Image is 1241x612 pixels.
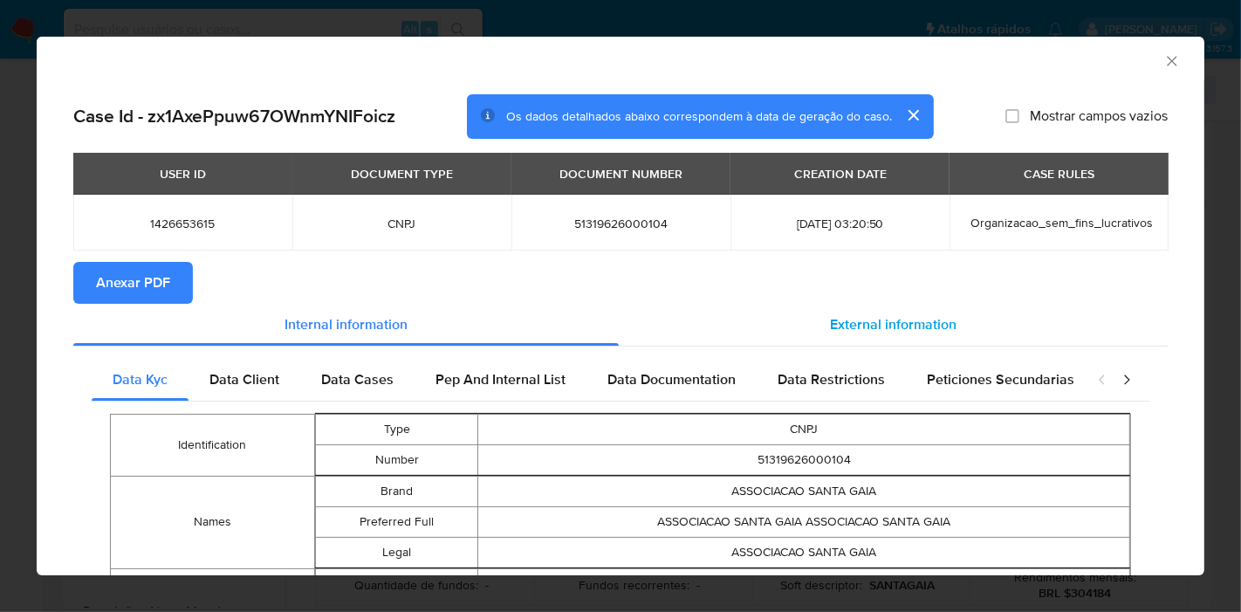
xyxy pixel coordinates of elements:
[1163,52,1179,68] button: Fechar a janela
[778,369,885,389] span: Data Restrictions
[478,476,1130,506] td: ASSOCIACAO SANTA GAIA
[285,314,408,334] span: Internal information
[96,264,170,302] span: Anexar PDF
[73,105,395,127] h2: Case Id - zx1AxePpuw67OWnmYNIFoicz
[892,94,934,136] button: cerrar
[607,369,736,389] span: Data Documentation
[94,216,271,231] span: 1426653615
[478,506,1130,537] td: ASSOCIACAO SANTA GAIA ASSOCIACAO SANTA GAIA
[549,159,693,189] div: DOCUMENT NUMBER
[1013,159,1105,189] div: CASE RULES
[315,537,478,567] td: Legal
[73,304,1168,346] div: Detailed info
[315,414,478,444] td: Type
[478,568,1130,599] td: true
[478,414,1130,444] td: CNPJ
[532,216,710,231] span: 51319626000104
[313,216,490,231] span: CNPJ
[970,214,1153,231] span: Organizacao_sem_fins_lucrativos
[321,369,394,389] span: Data Cases
[478,444,1130,475] td: 51319626000104
[315,568,478,599] td: Is Primary
[751,216,929,231] span: [DATE] 03:20:50
[1030,107,1168,125] span: Mostrar campos vazios
[37,37,1204,575] div: closure-recommendation-modal
[113,369,168,389] span: Data Kyc
[784,159,897,189] div: CREATION DATE
[830,314,956,334] span: External information
[315,444,478,475] td: Number
[209,369,279,389] span: Data Client
[111,414,315,476] td: Identification
[435,369,566,389] span: Pep And Internal List
[1005,109,1019,123] input: Mostrar campos vazios
[73,262,193,304] button: Anexar PDF
[315,506,478,537] td: Preferred Full
[927,369,1074,389] span: Peticiones Secundarias
[506,107,892,125] span: Os dados detalhados abaixo correspondem à data de geração do caso.
[92,359,1080,401] div: Detailed internal info
[315,476,478,506] td: Brand
[111,476,315,568] td: Names
[340,159,463,189] div: DOCUMENT TYPE
[478,537,1130,567] td: ASSOCIACAO SANTA GAIA
[149,159,216,189] div: USER ID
